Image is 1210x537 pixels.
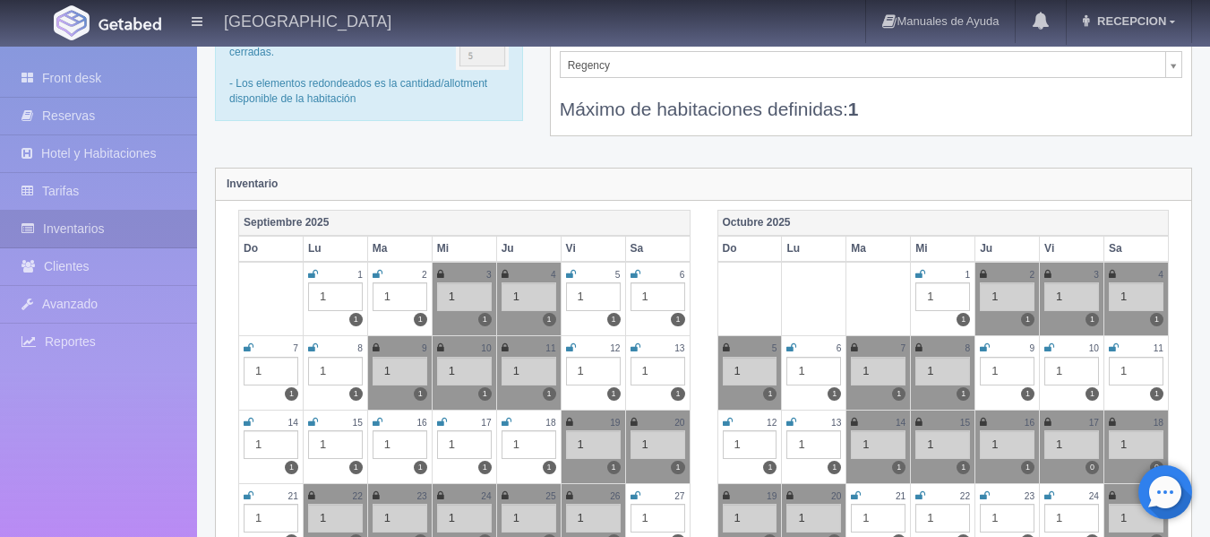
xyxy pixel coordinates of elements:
th: Octubre 2025 [717,210,1169,236]
small: 23 [1025,491,1034,501]
label: 1 [892,387,905,401]
div: 1 [502,357,556,385]
small: 18 [1154,418,1163,428]
label: 1 [763,461,777,474]
div: 1 [915,504,970,533]
small: 21 [288,491,298,501]
small: 4 [1158,270,1163,280]
div: 1 [1109,282,1163,311]
div: 1 [566,282,621,311]
div: 1 [723,504,777,533]
label: 1 [607,387,621,401]
small: 20 [674,418,684,428]
div: 1 [851,504,905,533]
small: 3 [486,270,492,280]
span: Regency [568,52,1158,79]
small: 24 [481,491,491,501]
th: Lu [782,236,846,262]
span: RECEPCION [1093,14,1166,28]
div: 1 [851,357,905,385]
label: 1 [1021,461,1034,474]
label: 1 [1021,313,1034,326]
a: Regency [560,51,1182,78]
div: 1 [631,430,685,459]
label: 1 [285,387,298,401]
th: Ma [367,236,432,262]
label: 1 [828,461,841,474]
th: Sa [1104,236,1169,262]
label: 1 [1021,387,1034,401]
div: 1 [308,504,363,533]
div: 1 [1044,504,1099,533]
label: 1 [478,313,492,326]
small: 15 [960,418,970,428]
div: 1 [437,357,492,385]
label: 1 [763,387,777,401]
div: 1 [566,430,621,459]
label: 1 [478,387,492,401]
label: 1 [414,387,427,401]
label: 1 [607,461,621,474]
small: 3 [1094,270,1099,280]
label: 1 [543,387,556,401]
small: 2 [422,270,427,280]
small: 2 [1029,270,1034,280]
div: 1 [723,430,777,459]
small: 8 [357,343,363,353]
th: Mi [432,236,496,262]
div: 1 [786,357,841,385]
label: 1 [957,461,970,474]
small: 22 [353,491,363,501]
label: 0 [1150,461,1163,474]
small: 7 [293,343,298,353]
div: 1 [980,430,1034,459]
div: 1 [1109,504,1163,533]
label: 1 [478,461,492,474]
label: 1 [414,313,427,326]
div: 1 [631,357,685,385]
small: 16 [1025,418,1034,428]
label: 1 [607,313,621,326]
th: Vi [561,236,625,262]
div: 1 [786,430,841,459]
div: 1 [308,357,363,385]
div: 1 [631,282,685,311]
label: 1 [828,387,841,401]
small: 14 [288,418,298,428]
img: Getabed [54,5,90,40]
small: 22 [960,491,970,501]
small: 1 [965,270,971,280]
div: 1 [437,282,492,311]
small: 19 [767,491,777,501]
label: 0 [1086,461,1099,474]
label: 1 [349,387,363,401]
div: 1 [915,282,970,311]
label: 1 [285,461,298,474]
small: 23 [416,491,426,501]
th: Ju [496,236,561,262]
div: 1 [631,504,685,533]
label: 1 [349,313,363,326]
div: 1 [566,357,621,385]
div: 1 [915,357,970,385]
label: 1 [892,461,905,474]
small: 15 [353,418,363,428]
div: 1 [1044,430,1099,459]
label: 1 [957,313,970,326]
small: 26 [610,491,620,501]
th: Lu [303,236,367,262]
small: 10 [1089,343,1099,353]
small: 10 [481,343,491,353]
small: 13 [674,343,684,353]
label: 1 [671,461,684,474]
div: Máximo de habitaciones definidas: [560,78,1182,122]
strong: Inventario [227,178,278,190]
label: 1 [414,461,427,474]
small: 24 [1089,491,1099,501]
div: 1 [502,504,556,533]
img: cutoff.png [456,30,509,70]
div: 1 [373,282,427,311]
div: 1 [373,430,427,459]
div: 1 [1044,357,1099,385]
div: 1 [373,357,427,385]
